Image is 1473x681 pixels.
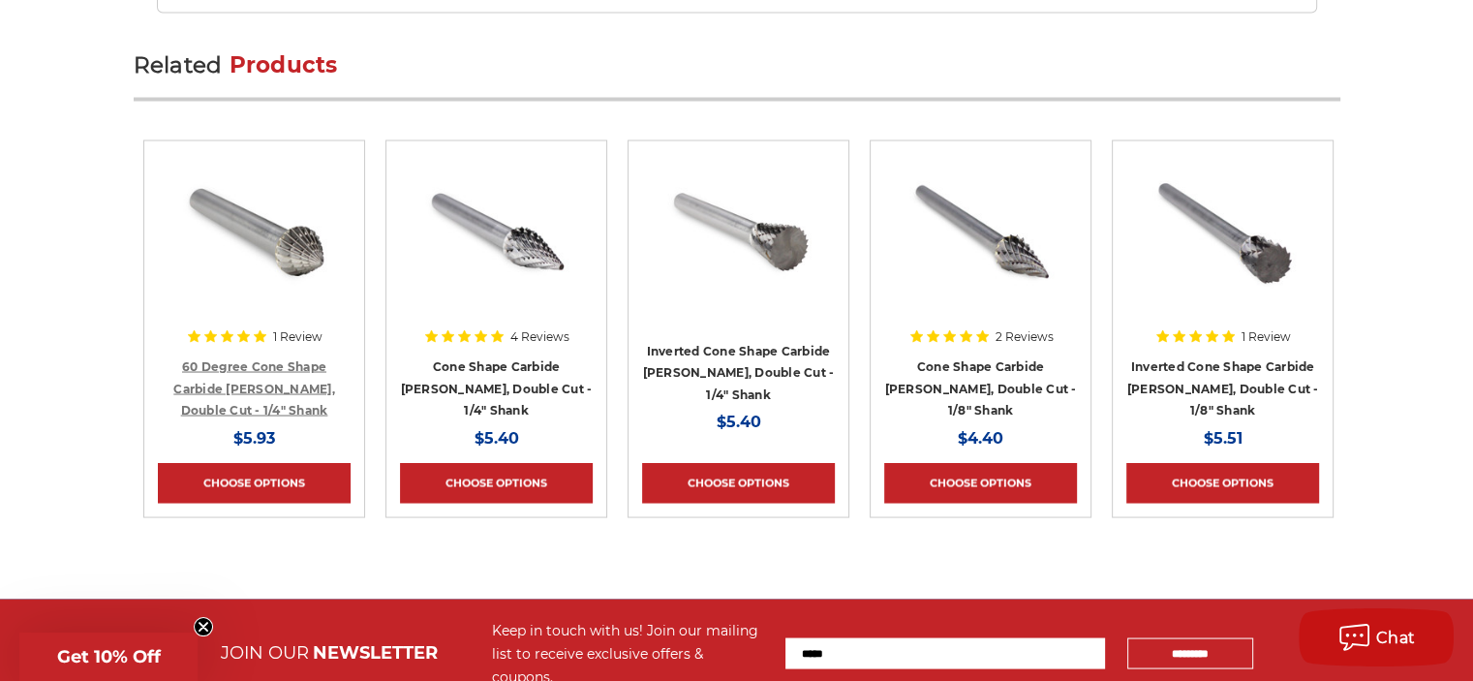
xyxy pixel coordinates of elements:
[221,641,309,663] span: JOIN OUR
[19,633,198,681] div: Get 10% OffClose teaser
[173,358,335,417] a: 60 Degree Cone Shape Carbide [PERSON_NAME], Double Cut - 1/4" Shank
[958,428,1003,447] span: $4.40
[158,462,351,503] a: Choose Options
[1126,154,1319,338] a: CBSN-51D inverted cone shape carbide burr 1/8" shank
[273,330,322,342] span: 1 Review
[158,154,351,338] a: SJ-3 60 degree cone shape carbide burr 1/4" shank
[401,358,593,417] a: Cone Shape Carbide [PERSON_NAME], Double Cut - 1/4" Shank
[1204,428,1243,447] span: $5.51
[313,641,438,663] span: NEWSLETTER
[642,154,835,338] a: SN-3 inverted cone shape carbide burr 1/4" shank
[884,462,1077,503] a: Choose Options
[885,358,1077,417] a: Cone Shape Carbide [PERSON_NAME], Double Cut - 1/8" Shank
[717,412,761,430] span: $5.40
[400,154,593,338] a: SM-4 pointed cone shape carbide burr 1/4" shank
[661,154,816,309] img: SN-3 inverted cone shape carbide burr 1/4" shank
[510,330,569,342] span: 4 Reviews
[134,51,223,78] span: Related
[1242,330,1291,342] span: 1 Review
[884,154,1077,338] a: CBSM-51D pointed cone shape carbide burr 1/8" shank
[904,154,1059,309] img: CBSM-51D pointed cone shape carbide burr 1/8" shank
[642,462,835,503] a: Choose Options
[233,428,275,447] span: $5.93
[1299,608,1454,666] button: Chat
[475,428,519,447] span: $5.40
[400,462,593,503] a: Choose Options
[1127,358,1319,417] a: Inverted Cone Shape Carbide [PERSON_NAME], Double Cut - 1/8" Shank
[57,646,161,667] span: Get 10% Off
[1126,462,1319,503] a: Choose Options
[1146,154,1301,309] img: CBSN-51D inverted cone shape carbide burr 1/8" shank
[996,330,1054,342] span: 2 Reviews
[1376,629,1416,647] span: Chat
[177,154,332,309] img: SJ-3 60 degree cone shape carbide burr 1/4" shank
[643,343,835,401] a: Inverted Cone Shape Carbide [PERSON_NAME], Double Cut - 1/4" Shank
[419,154,574,309] img: SM-4 pointed cone shape carbide burr 1/4" shank
[230,51,338,78] span: Products
[194,617,213,636] button: Close teaser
